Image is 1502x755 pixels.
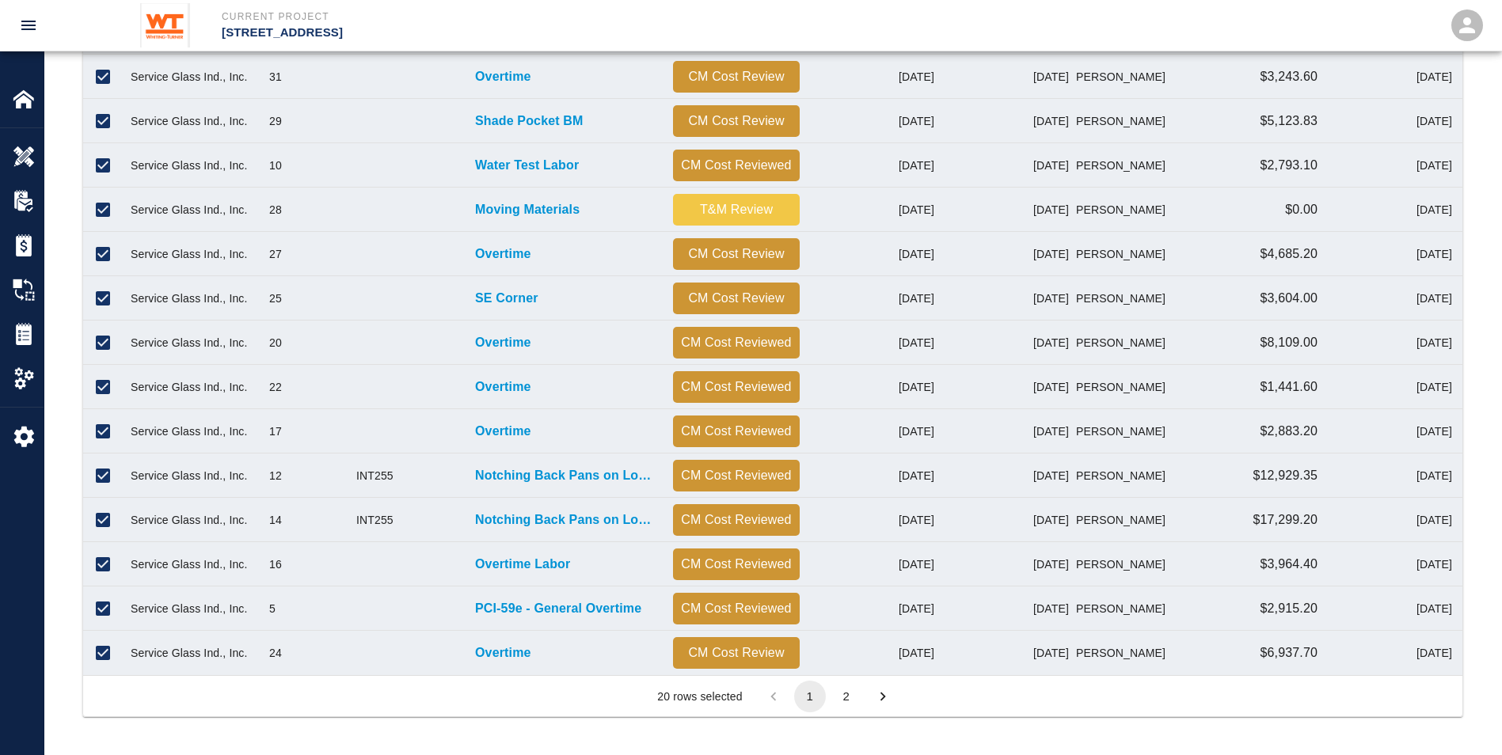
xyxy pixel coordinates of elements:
[1077,55,1173,99] div: [PERSON_NAME]
[269,335,282,351] div: 20
[808,453,942,498] div: [DATE]
[1260,245,1318,264] p: $4,685.20
[1423,679,1502,755] iframe: Chat Widget
[1325,55,1460,99] div: [DATE]
[475,466,657,485] a: Notching Back Pans on Louvers
[942,188,1077,232] div: [DATE]
[475,333,531,352] a: Overtime
[808,321,942,365] div: [DATE]
[942,453,1077,498] div: [DATE]
[1077,188,1173,232] div: [PERSON_NAME]
[1077,631,1173,675] div: [PERSON_NAME]
[942,321,1077,365] div: [DATE]
[131,601,248,617] div: Service Glass Ind., Inc.
[475,377,531,396] a: Overtime
[942,276,1077,321] div: [DATE]
[475,67,531,86] a: Overtime
[1253,510,1318,529] p: $17,299.20
[1077,99,1173,143] div: [PERSON_NAME]
[269,246,282,262] div: 27
[794,681,826,712] button: page 1
[679,156,793,175] p: CM Cost Reviewed
[679,112,793,131] p: CM Cost Review
[1077,453,1173,498] div: [PERSON_NAME]
[269,290,282,306] div: 25
[1260,555,1318,574] p: $3,964.40
[657,689,742,704] div: 20 rows selected
[475,422,531,441] p: Overtime
[1077,498,1173,542] div: [PERSON_NAME]
[131,335,248,351] div: Service Glass Ind., Inc.
[755,681,901,712] nav: pagination navigation
[679,333,793,352] p: CM Cost Reviewed
[131,556,248,572] div: Service Glass Ind., Inc.
[808,409,942,453] div: [DATE]
[808,631,942,675] div: [DATE]
[140,3,190,47] img: Whiting-Turner
[131,290,248,306] div: Service Glass Ind., Inc.
[1325,586,1460,631] div: [DATE]
[942,143,1077,188] div: [DATE]
[475,200,580,219] a: Moving Materials
[269,69,282,85] div: 31
[942,498,1077,542] div: [DATE]
[1325,498,1460,542] div: [DATE]
[1077,409,1173,453] div: [PERSON_NAME]
[475,289,538,308] a: SE Corner
[131,423,248,439] div: Service Glass Ind., Inc.
[942,409,1077,453] div: [DATE]
[475,510,657,529] a: Notching Back Pans on Louvers
[222,24,837,42] p: [STREET_ADDRESS]
[1260,289,1318,308] p: $3,604.00
[475,156,579,175] p: Water Test Labor
[1077,365,1173,409] div: [PERSON_NAME]
[1260,112,1318,131] p: $5,123.83
[131,157,248,173] div: Service Glass Ind., Inc.
[131,645,248,661] div: Service Glass Ind., Inc.
[131,379,248,395] div: Service Glass Ind., Inc.
[808,55,942,99] div: [DATE]
[1325,453,1460,498] div: [DATE]
[942,99,1077,143] div: [DATE]
[831,681,862,712] button: Go to page 2
[679,200,793,219] p: T&M Review
[679,289,793,308] p: CM Cost Review
[679,466,793,485] p: CM Cost Reviewed
[475,599,641,618] p: PCI-59e - General Overtime
[679,510,793,529] p: CM Cost Reviewed
[1077,586,1173,631] div: [PERSON_NAME]
[1325,365,1460,409] div: [DATE]
[269,601,276,617] div: 5
[808,498,942,542] div: [DATE]
[1077,542,1173,586] div: [PERSON_NAME]
[679,643,793,662] p: CM Cost Review
[356,468,394,484] div: INT255
[1077,321,1173,365] div: [PERSON_NAME]
[679,599,793,618] p: CM Cost Reviewed
[131,246,248,262] div: Service Glass Ind., Inc.
[808,586,942,631] div: [DATE]
[679,67,793,86] p: CM Cost Review
[1260,156,1318,175] p: $2,793.10
[269,645,282,661] div: 24
[475,643,531,662] a: Overtime
[475,555,570,574] a: Overtime Labor
[10,6,48,44] button: open drawer
[1325,99,1460,143] div: [DATE]
[475,112,584,131] a: Shade Pocket BM
[475,245,531,264] a: Overtime
[131,113,248,129] div: Service Glass Ind., Inc.
[1260,67,1318,86] p: $3,243.60
[131,69,248,85] div: Service Glass Ind., Inc.
[1325,409,1460,453] div: [DATE]
[222,9,837,24] p: Current Project
[1325,321,1460,365] div: [DATE]
[808,188,942,232] div: [DATE]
